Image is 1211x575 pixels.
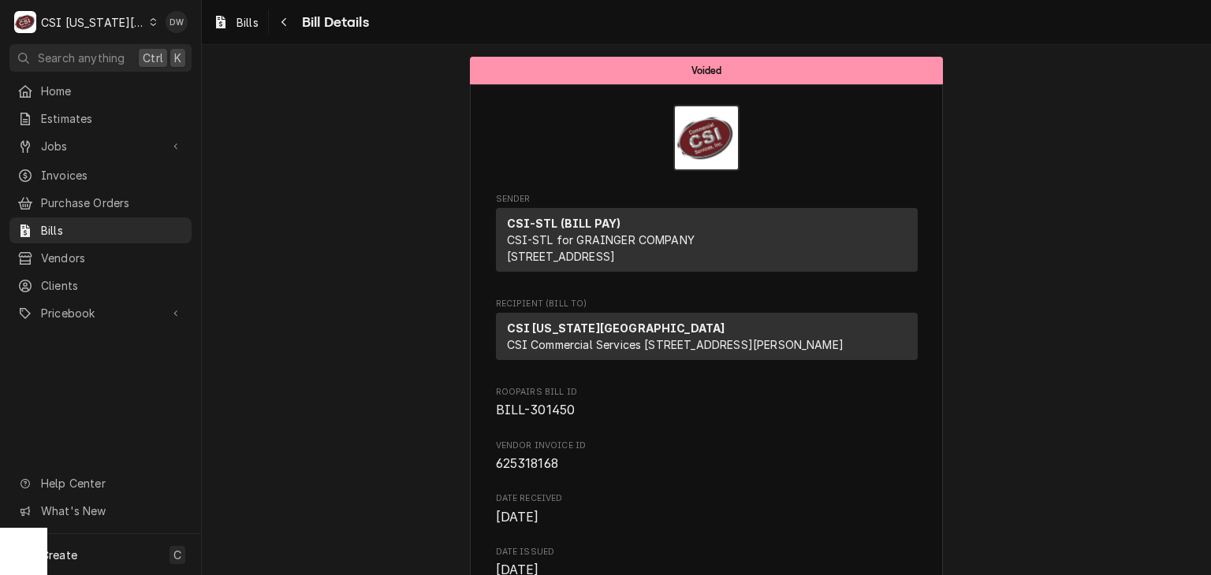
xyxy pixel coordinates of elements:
[496,508,918,527] span: Date Received
[41,475,182,492] span: Help Center
[496,386,918,420] div: Roopairs Bill ID
[496,313,918,360] div: Received (Bill From)
[9,162,192,188] a: Invoices
[496,492,918,526] div: Date Received
[9,273,192,299] a: Clients
[166,11,188,33] div: Dyane Weber's Avatar
[496,492,918,505] span: Date Received
[41,167,184,184] span: Invoices
[14,11,36,33] div: C
[41,503,182,519] span: What's New
[496,208,918,278] div: Sender
[41,110,184,127] span: Estimates
[496,402,576,417] span: BILL-301450
[507,321,725,335] strong: CSI [US_STATE][GEOGRAPHIC_DATA]
[507,217,621,230] strong: CSI-STL (BILL PAY)
[9,190,192,216] a: Purchase Orders
[41,277,184,294] span: Clients
[9,245,192,271] a: Vendors
[496,193,918,279] div: Bill Sender
[14,11,36,33] div: CSI Kansas City's Avatar
[41,250,184,266] span: Vendors
[38,50,125,66] span: Search anything
[9,217,192,243] a: Bills
[496,386,918,399] span: Roopairs Bill ID
[9,300,192,326] a: Go to Pricebook
[470,57,943,84] div: Status
[9,106,192,132] a: Estimates
[237,14,259,31] span: Bills
[496,510,539,525] span: [DATE]
[507,338,844,351] span: CSI Commercial Services [STREET_ADDRESS][PERSON_NAME]
[673,105,740,171] img: Logo
[496,546,918,558] span: Date Issued
[496,401,918,420] span: Roopairs Bill ID
[143,50,163,66] span: Ctrl
[41,222,184,239] span: Bills
[496,440,918,452] span: Vendor Invoice ID
[496,313,918,366] div: Recipient (Ship To)
[297,12,369,33] span: Bill Details
[9,470,192,496] a: Go to Help Center
[173,547,181,563] span: C
[174,50,181,66] span: K
[9,133,192,159] a: Go to Jobs
[207,9,265,35] a: Bills
[41,83,184,99] span: Home
[166,11,188,33] div: DW
[272,9,297,35] button: Navigate back
[9,498,192,524] a: Go to What's New
[41,548,77,562] span: Create
[41,138,160,154] span: Jobs
[496,298,918,310] span: Recipient (Bill To)
[507,233,695,263] span: CSI-STL for GRAINGER COMPANY [STREET_ADDRESS]
[496,193,918,206] span: Sender
[9,78,192,104] a: Home
[691,65,722,76] span: Voided
[41,305,160,321] span: Pricebook
[496,208,918,272] div: Sender
[41,14,145,31] div: CSI [US_STATE][GEOGRAPHIC_DATA]
[41,195,184,211] span: Purchase Orders
[496,298,918,367] div: Bill Recipient
[9,44,192,72] button: Search anythingCtrlK
[496,440,918,473] div: Vendor Invoice ID
[496,454,918,473] span: Vendor Invoice ID
[496,456,558,471] span: 625318168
